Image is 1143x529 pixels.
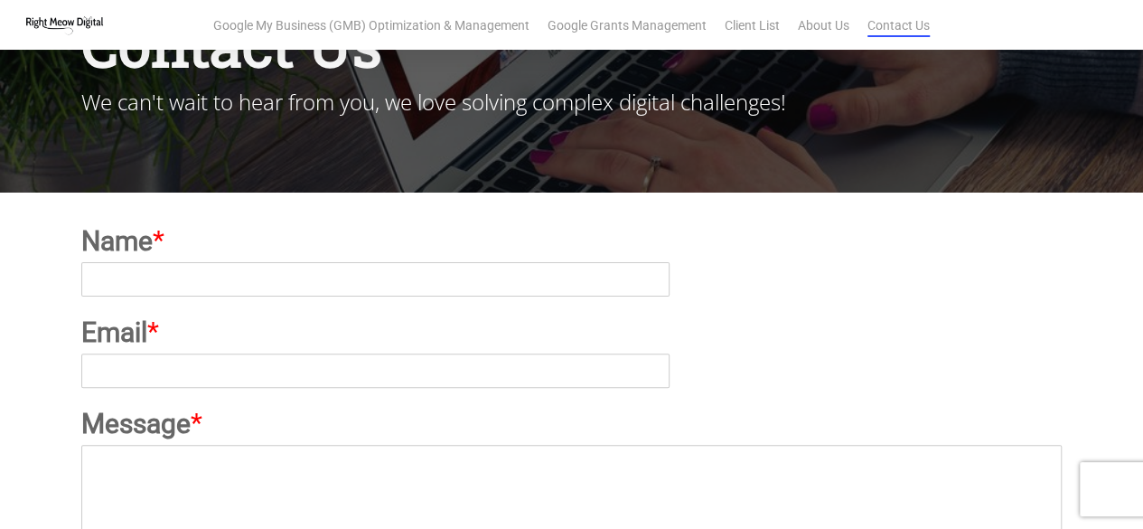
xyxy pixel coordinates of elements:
[81,315,1062,350] label: Email
[213,16,529,34] a: Google My Business (GMB) Optimization & Management
[867,16,930,34] a: Contact Us
[725,16,780,34] a: Client List
[548,16,707,34] a: Google Grants Management
[798,16,849,34] a: About Us
[81,88,786,118] span: We can't wait to hear from you, we love solving complex digital challenges!
[81,223,1062,259] label: Name
[81,406,1062,441] label: Message
[81,5,1062,82] h1: Contact Us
